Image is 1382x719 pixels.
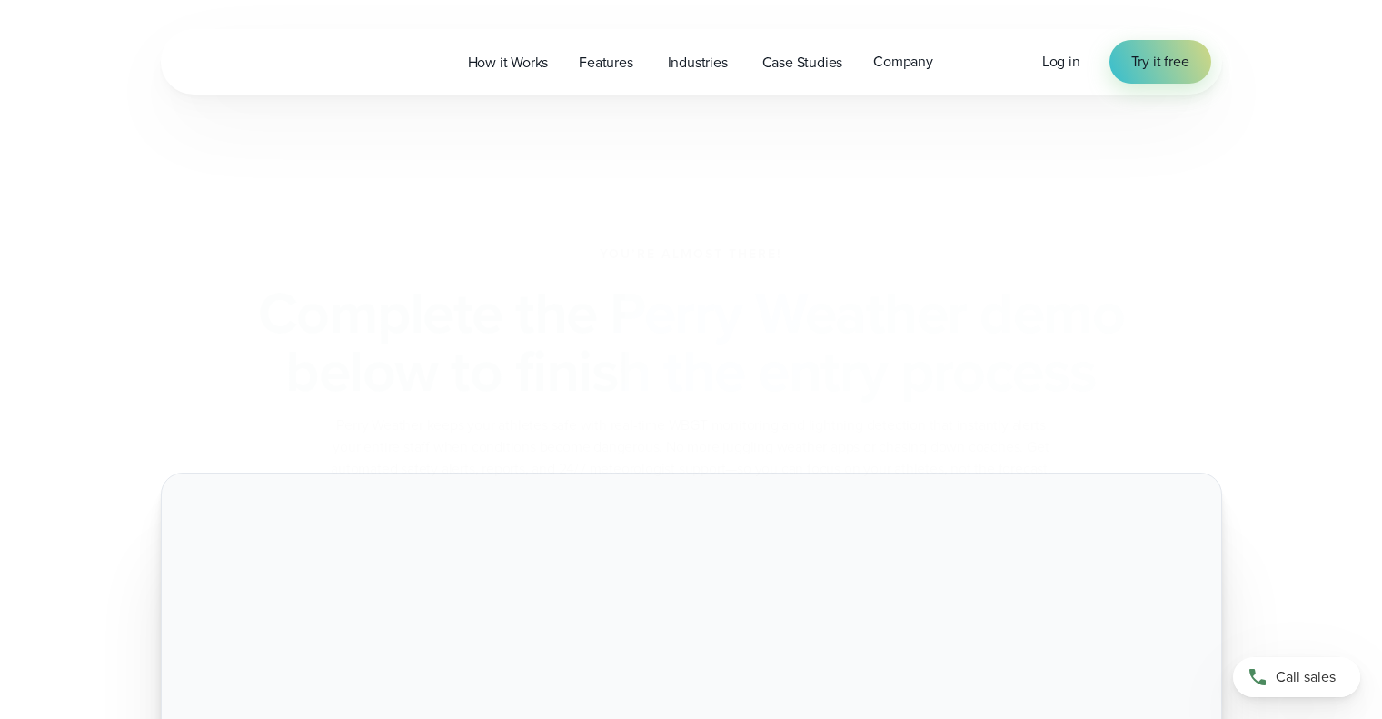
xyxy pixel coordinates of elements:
span: How it Works [468,52,549,74]
a: Try it free [1109,40,1211,84]
a: Case Studies [747,44,859,81]
span: Log in [1042,51,1080,72]
span: Industries [668,52,728,74]
span: Try it free [1131,51,1189,73]
a: How it Works [452,44,564,81]
span: Case Studies [762,52,843,74]
a: Call sales [1233,657,1360,697]
span: Features [579,52,632,74]
a: Log in [1042,51,1080,73]
span: Call sales [1276,666,1336,688]
span: Company [873,51,933,73]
